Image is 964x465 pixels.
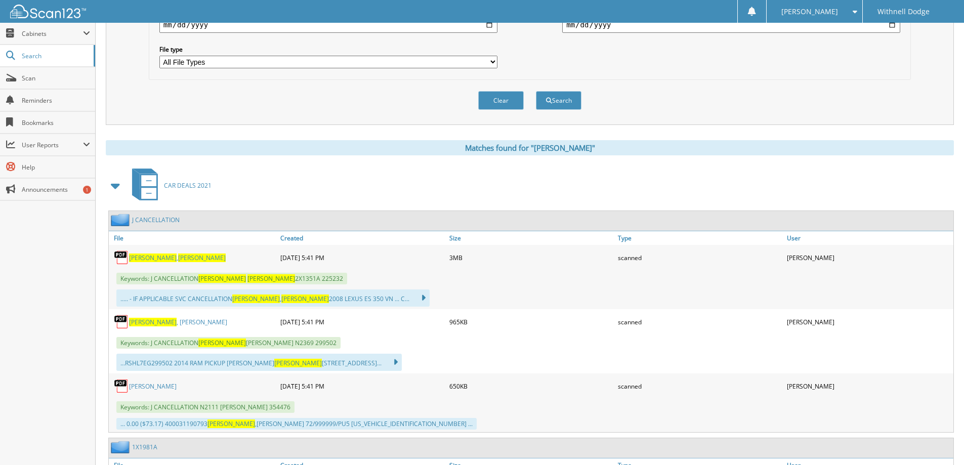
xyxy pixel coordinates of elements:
span: Withnell Dodge [877,9,930,15]
div: 965KB [447,312,616,332]
span: Keywords: J CANCELLATION 2X1351A 225232 [116,273,347,284]
span: [PERSON_NAME] [129,253,177,262]
span: CAR DEALS 2021 [164,181,212,190]
img: folder2.png [111,441,132,453]
img: scan123-logo-white.svg [10,5,86,18]
a: Created [278,231,447,245]
img: PDF.png [114,378,129,394]
span: [PERSON_NAME] [178,253,226,262]
div: scanned [615,247,784,268]
span: [PERSON_NAME] [232,294,280,303]
a: [PERSON_NAME],[PERSON_NAME] [129,253,226,262]
img: PDF.png [114,250,129,265]
span: Scan [22,74,90,82]
span: [PERSON_NAME] [198,339,246,347]
a: Type [615,231,784,245]
span: [PERSON_NAME] [274,359,322,367]
div: ..... - IF APPLICABLE SVC CANCELLATION , 2008 LEXUS ES 350 VN ... C... [116,289,430,307]
a: Size [447,231,616,245]
div: [DATE] 5:41 PM [278,247,447,268]
label: File type [159,45,497,54]
div: scanned [615,376,784,396]
button: Clear [478,91,524,110]
div: 1 [83,186,91,194]
a: 1X1981A [132,443,157,451]
span: [PERSON_NAME] [247,274,295,283]
a: J CANCELLATION [132,216,180,224]
img: PDF.png [114,314,129,329]
div: ... 0.00 ($73.17) 400031190793 ,[PERSON_NAME] 72/999999/PU5 [US_VEHICLE_IDENTIFICATION_NUMBER] ... [116,418,477,430]
div: scanned [615,312,784,332]
div: [DATE] 5:41 PM [278,376,447,396]
input: end [562,17,900,33]
a: CAR DEALS 2021 [126,165,212,205]
span: [PERSON_NAME] [281,294,329,303]
span: Help [22,163,90,172]
span: [PERSON_NAME] [129,318,177,326]
input: start [159,17,497,33]
span: Bookmarks [22,118,90,127]
a: File [109,231,278,245]
span: Search [22,52,89,60]
span: Cabinets [22,29,83,38]
span: [PERSON_NAME] [207,419,255,428]
img: folder2.png [111,214,132,226]
div: [PERSON_NAME] [784,247,953,268]
span: [PERSON_NAME] [198,274,246,283]
span: Keywords: J CANCELLATION N2111 [PERSON_NAME] 354476 [116,401,295,413]
span: User Reports [22,141,83,149]
a: [PERSON_NAME], [PERSON_NAME] [129,318,227,326]
span: Announcements [22,185,90,194]
span: Reminders [22,96,90,105]
div: [DATE] 5:41 PM [278,312,447,332]
div: 3MB [447,247,616,268]
span: Keywords: J CANCELLATION [PERSON_NAME] N2369 299502 [116,337,341,349]
div: 650KB [447,376,616,396]
div: Matches found for "[PERSON_NAME]" [106,140,954,155]
div: [PERSON_NAME] [784,312,953,332]
a: [PERSON_NAME] [129,382,177,391]
div: [PERSON_NAME] [784,376,953,396]
div: ...RSHL7EG299502 2014 RAM PICKUP [PERSON_NAME] [STREET_ADDRESS]... [116,354,402,371]
a: User [784,231,953,245]
button: Search [536,91,581,110]
span: [PERSON_NAME] [781,9,838,15]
